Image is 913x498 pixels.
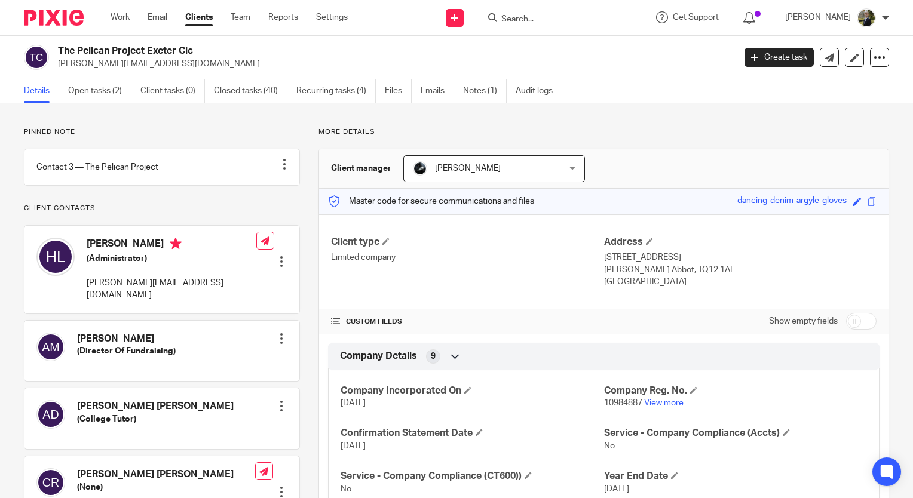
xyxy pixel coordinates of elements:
h2: The Pelican Project Exeter Cic [58,45,593,57]
i: Primary [170,238,182,250]
h4: Client type [331,236,603,248]
p: [PERSON_NAME][EMAIL_ADDRESS][DOMAIN_NAME] [87,277,256,302]
h5: (College Tutor) [77,413,234,425]
h5: (Director Of Fundraising) [77,345,176,357]
a: Clients [185,11,213,23]
a: Create task [745,48,814,67]
a: Client tasks (0) [140,79,205,103]
a: Settings [316,11,348,23]
div: dancing-denim-argyle-gloves [737,195,847,208]
input: Search [500,14,608,25]
h4: [PERSON_NAME] [PERSON_NAME] [77,400,234,413]
a: Closed tasks (40) [214,79,287,103]
img: Pixie [24,10,84,26]
a: View more [644,399,684,407]
h5: (None) [77,481,255,493]
span: [DATE] [341,399,366,407]
p: Pinned note [24,127,300,137]
p: Client contacts [24,204,300,213]
a: Recurring tasks (4) [296,79,376,103]
p: [PERSON_NAME] [785,11,851,23]
img: svg%3E [36,468,65,497]
p: [STREET_ADDRESS] [604,251,877,263]
img: svg%3E [24,45,49,70]
p: [GEOGRAPHIC_DATA] [604,276,877,288]
a: Open tasks (2) [68,79,131,103]
span: No [341,485,351,493]
span: [DATE] [604,485,629,493]
span: 10984887 [604,399,642,407]
img: svg%3E [36,333,65,361]
img: 1000002122.jpg [413,161,427,176]
p: Limited company [331,251,603,263]
p: Master code for secure communications and files [328,195,534,207]
p: More details [318,127,889,137]
a: Email [148,11,167,23]
img: ACCOUNTING4EVERYTHING-9.jpg [857,8,876,27]
img: svg%3E [36,238,75,276]
a: Team [231,11,250,23]
span: Company Details [340,350,417,362]
img: svg%3E [36,400,65,429]
span: No [604,442,615,450]
span: [DATE] [341,442,366,450]
a: Reports [268,11,298,23]
h4: Year End Date [604,470,867,482]
h4: [PERSON_NAME] [87,238,256,253]
span: [PERSON_NAME] [435,164,501,173]
a: Details [24,79,59,103]
a: Notes (1) [463,79,507,103]
h4: Service - Company Compliance (Accts) [604,427,867,439]
h4: [PERSON_NAME] [77,333,176,345]
a: Audit logs [516,79,562,103]
p: [PERSON_NAME][EMAIL_ADDRESS][DOMAIN_NAME] [58,58,727,70]
p: [PERSON_NAME] Abbot, TQ12 1AL [604,264,877,276]
h4: Company Incorporated On [341,385,603,397]
span: 9 [431,351,436,362]
a: Files [385,79,412,103]
h4: Confirmation Statement Date [341,427,603,439]
span: Get Support [673,13,719,21]
a: Work [111,11,130,23]
h4: Service - Company Compliance (CT600)) [341,470,603,482]
h4: CUSTOM FIELDS [331,317,603,327]
h4: [PERSON_NAME] [PERSON_NAME] [77,468,255,481]
label: Show empty fields [769,315,838,327]
h4: Address [604,236,877,248]
h3: Client manager [331,162,391,174]
a: Emails [421,79,454,103]
h5: (Administrator) [87,253,256,265]
h4: Company Reg. No. [604,385,867,397]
